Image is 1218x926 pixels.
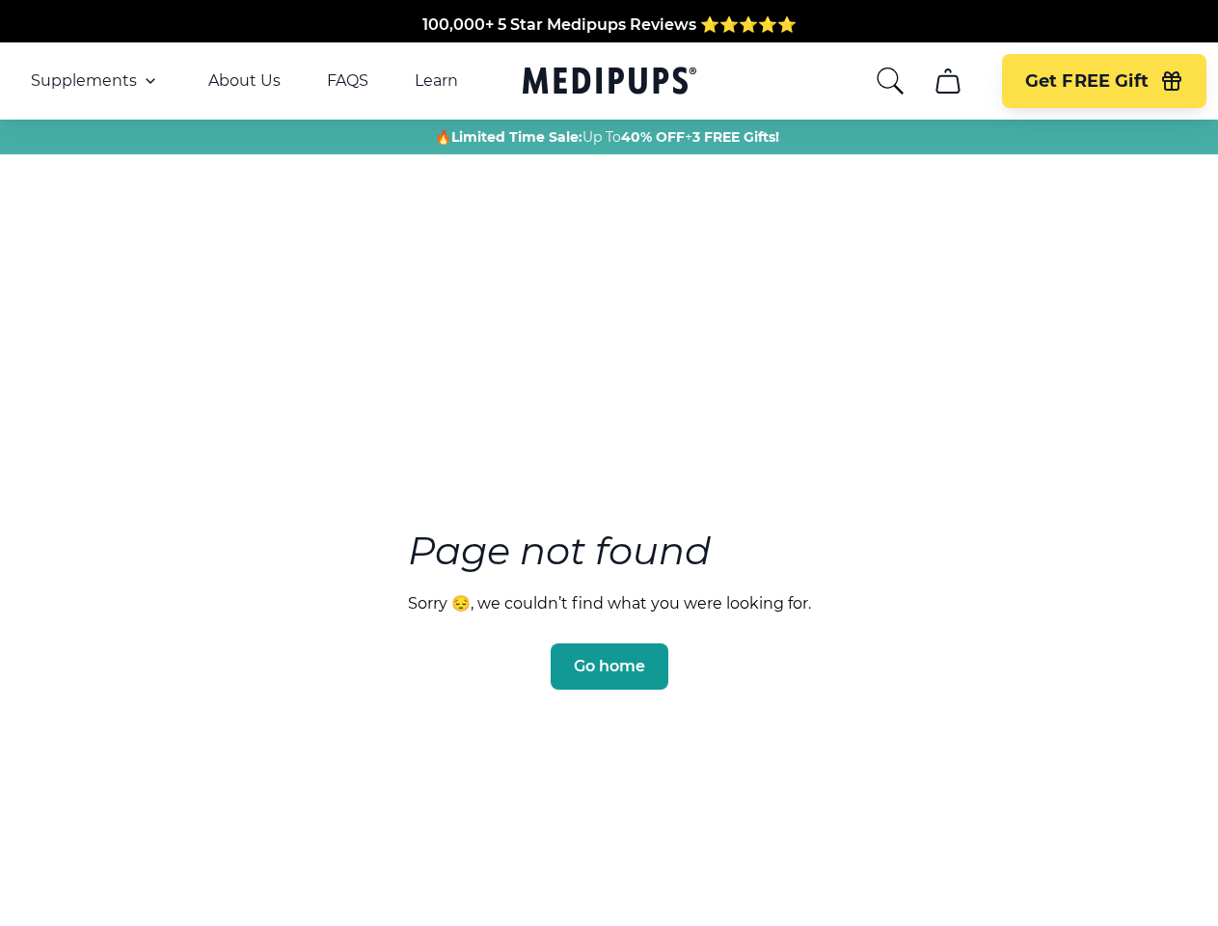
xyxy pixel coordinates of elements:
span: Go home [574,657,645,676]
span: Supplements [31,71,137,91]
a: FAQS [327,71,368,91]
span: 🔥 Up To + [435,127,779,147]
h3: Page not found [408,523,811,579]
span: Get FREE Gift [1025,70,1149,93]
button: Go home [551,643,668,690]
button: Supplements [31,69,162,93]
a: About Us [208,71,281,91]
button: cart [925,58,971,104]
p: Sorry 😔, we couldn’t find what you were looking for. [408,594,811,613]
span: 100,000+ 5 Star Medipups Reviews ⭐️⭐️⭐️⭐️⭐️ [422,15,797,34]
button: Get FREE Gift [1002,54,1206,108]
button: search [875,66,906,96]
a: Medipups [523,63,696,102]
a: Learn [415,71,458,91]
